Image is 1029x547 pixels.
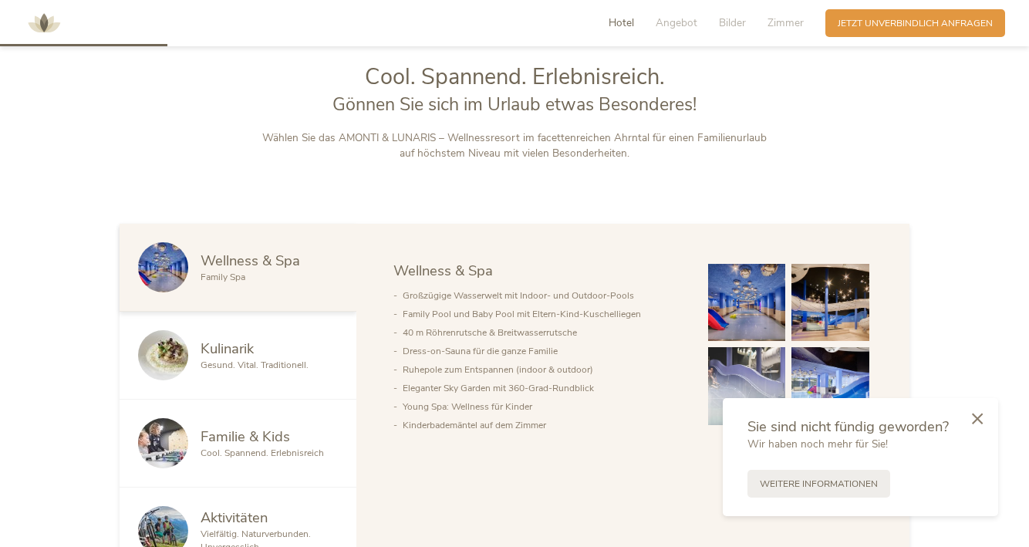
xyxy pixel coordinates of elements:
[21,19,67,27] a: AMONTI & LUNARIS Wellnessresort
[609,15,634,30] span: Hotel
[760,478,878,491] span: Weitere Informationen
[403,286,683,305] li: Großzügige Wasserwelt mit Indoor- und Outdoor-Pools
[747,417,949,436] span: Sie sind nicht fündig geworden?
[201,447,324,459] span: Cool. Spannend. Erlebnisreich
[838,17,993,30] span: Jetzt unverbindlich anfragen
[201,339,254,358] span: Kulinarik
[403,342,683,360] li: Dress-on-Sauna für die ganze Familie
[403,379,683,397] li: Eleganter Sky Garden mit 360-Grad-Rundblick
[201,508,268,527] span: Aktivitäten
[257,130,772,162] p: Wählen Sie das AMONTI & LUNARIS – Wellnessresort im facettenreichen Ahrntal für einen Familienurl...
[656,15,697,30] span: Angebot
[201,271,245,283] span: Family Spa
[365,62,665,92] span: Cool. Spannend. Erlebnisreich.
[719,15,746,30] span: Bilder
[747,437,888,451] span: Wir haben noch mehr für Sie!
[403,323,683,342] li: 40 m Röhrenrutsche & Breitwasserrutsche
[393,261,493,280] span: Wellness & Spa
[403,416,683,434] li: Kinderbademäntel auf dem Zimmer
[201,427,290,446] span: Familie & Kids
[403,305,683,323] li: Family Pool und Baby Pool mit Eltern-Kind-Kuschelliegen
[201,359,309,371] span: Gesund. Vital. Traditionell.
[747,470,890,498] a: Weitere Informationen
[403,360,683,379] li: Ruhepole zum Entspannen (indoor & outdoor)
[768,15,804,30] span: Zimmer
[403,397,683,416] li: Young Spa: Wellness für Kinder
[332,93,697,116] span: Gönnen Sie sich im Urlaub etwas Besonderes!
[201,251,300,270] span: Wellness & Spa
